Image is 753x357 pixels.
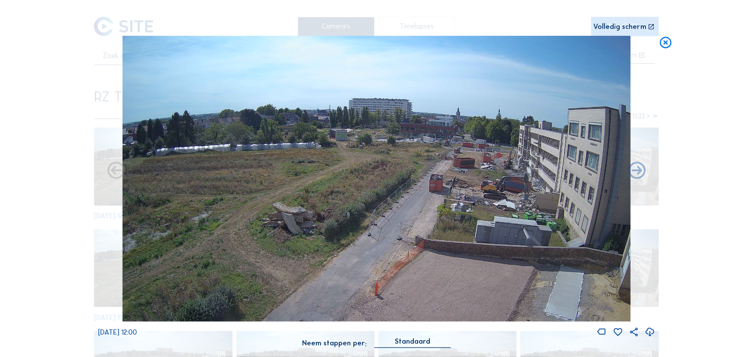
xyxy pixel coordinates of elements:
i: Back [627,161,648,182]
img: Image [123,36,631,321]
div: Standaard [395,338,430,345]
span: [DATE] 12:00 [98,328,137,336]
div: Neem stappen per: [302,340,367,347]
i: Forward [106,161,126,182]
div: Volledig scherm [594,23,647,31]
div: Standaard [374,338,451,348]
